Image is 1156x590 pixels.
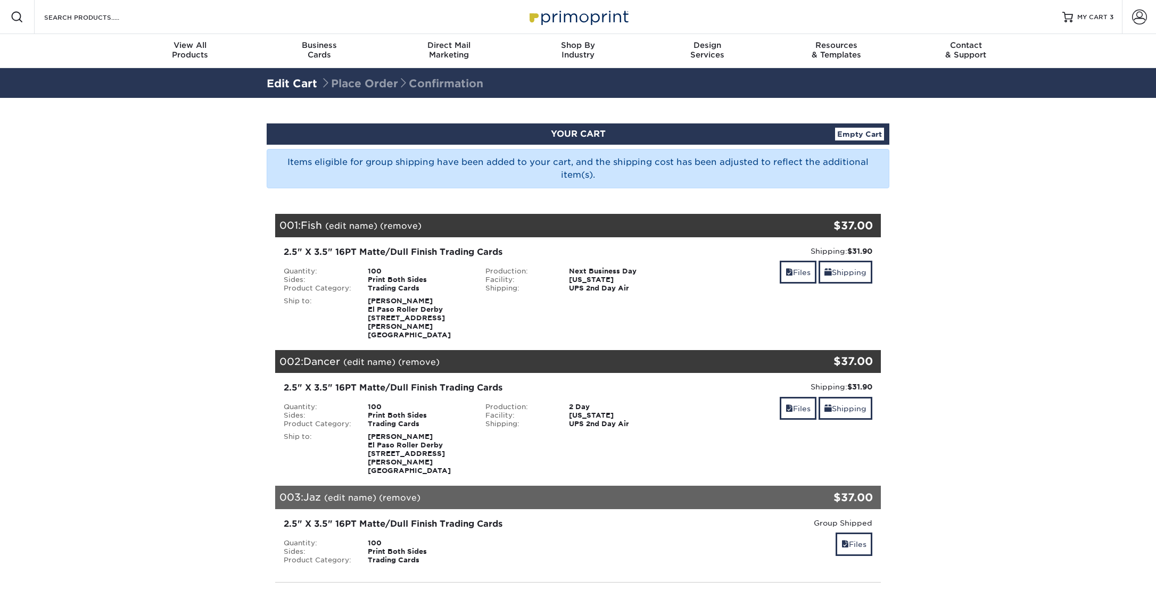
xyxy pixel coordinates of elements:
div: Trading Cards [360,420,477,428]
div: Production: [477,403,562,411]
a: Shop ByIndustry [514,34,643,68]
div: Industry [514,40,643,60]
div: & Templates [772,40,901,60]
div: Group Shipped [687,518,872,528]
span: Jaz [303,491,321,503]
img: Primoprint [525,5,631,28]
div: Sides: [276,411,360,420]
div: UPS 2nd Day Air [561,284,679,293]
div: Product Category: [276,284,360,293]
div: $37.00 [780,353,873,369]
div: 2 Day [561,403,679,411]
span: Place Order Confirmation [320,77,483,90]
span: Design [642,40,772,50]
div: Print Both Sides [360,276,477,284]
input: SEARCH PRODUCTS..... [43,11,147,23]
a: Files [780,397,816,420]
div: Product Category: [276,420,360,428]
a: View AllProducts [126,34,255,68]
a: (edit name) [324,493,376,503]
div: [US_STATE] [561,411,679,420]
div: Cards [255,40,384,60]
div: & Support [901,40,1030,60]
a: Resources& Templates [772,34,901,68]
a: DesignServices [642,34,772,68]
span: shipping [824,404,832,413]
div: Shipping: [477,284,562,293]
strong: [PERSON_NAME] El Paso Roller Derby [STREET_ADDRESS][PERSON_NAME] [GEOGRAPHIC_DATA] [368,433,451,475]
span: View All [126,40,255,50]
div: Quantity: [276,539,360,547]
div: 100 [360,267,477,276]
span: Business [255,40,384,50]
div: 002: [275,350,780,373]
div: Services [642,40,772,60]
div: Facility: [477,411,562,420]
div: $37.00 [780,489,873,505]
strong: $31.90 [847,247,872,255]
div: Production: [477,267,562,276]
strong: $31.90 [847,383,872,391]
div: Quantity: [276,267,360,276]
span: Shop By [514,40,643,50]
div: Quantity: [276,403,360,411]
span: shipping [824,268,832,277]
span: files [841,540,849,549]
div: Next Business Day [561,267,679,276]
span: Contact [901,40,1030,50]
div: 2.5" X 3.5" 16PT Matte/Dull Finish Trading Cards [284,518,671,530]
span: Resources [772,40,901,50]
a: Direct MailMarketing [384,34,514,68]
strong: [PERSON_NAME] El Paso Roller Derby [STREET_ADDRESS][PERSON_NAME] [GEOGRAPHIC_DATA] [368,297,451,339]
div: Sides: [276,547,360,556]
a: Contact& Support [901,34,1030,68]
div: Ship to: [276,433,360,475]
span: files [786,268,793,277]
a: (remove) [398,357,440,367]
div: Ship to: [276,297,360,339]
a: Files [780,261,816,284]
a: (remove) [380,221,422,231]
div: Facility: [477,276,562,284]
span: 3 [1110,13,1113,21]
div: Marketing [384,40,514,60]
a: BusinessCards [255,34,384,68]
div: Shipping: [687,246,872,256]
div: Sides: [276,276,360,284]
a: Shipping [819,397,872,420]
div: Product Category: [276,556,360,564]
a: (remove) [379,493,420,503]
div: Shipping: [477,420,562,428]
a: Edit Cart [267,77,317,90]
div: Trading Cards [360,284,477,293]
a: Empty Cart [835,128,884,140]
div: 2.5" X 3.5" 16PT Matte/Dull Finish Trading Cards [284,381,671,394]
a: (edit name) [325,221,377,231]
span: files [786,404,793,413]
div: Print Both Sides [360,411,477,420]
div: Shipping: [687,381,872,392]
div: Trading Cards [360,556,477,564]
span: Dancer [303,355,340,367]
div: 100 [360,539,477,547]
a: Files [836,533,872,555]
div: Items eligible for group shipping have been added to your cart, and the shipping cost has been ad... [267,149,889,188]
div: UPS 2nd Day Air [561,420,679,428]
a: Shipping [819,261,872,284]
div: 2.5" X 3.5" 16PT Matte/Dull Finish Trading Cards [284,246,671,259]
div: Products [126,40,255,60]
div: 100 [360,403,477,411]
a: (edit name) [343,357,395,367]
div: $37.00 [780,218,873,234]
div: Print Both Sides [360,547,477,556]
span: Direct Mail [384,40,514,50]
span: MY CART [1077,13,1108,22]
div: 001: [275,214,780,237]
div: [US_STATE] [561,276,679,284]
div: 003: [275,486,780,509]
span: YOUR CART [551,129,606,139]
span: Fish [301,219,322,231]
